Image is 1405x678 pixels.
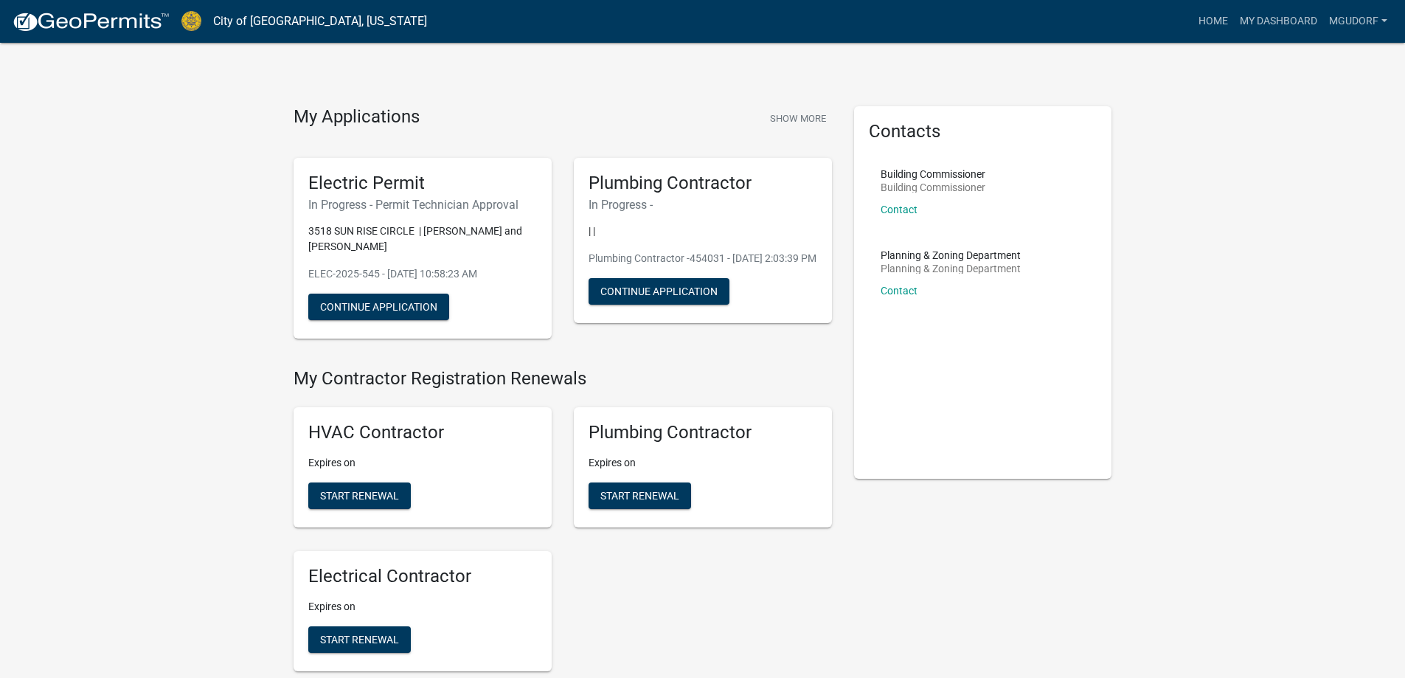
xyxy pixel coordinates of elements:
a: City of [GEOGRAPHIC_DATA], [US_STATE] [213,9,427,34]
button: Start Renewal [308,482,411,509]
h5: Plumbing Contractor [589,173,817,194]
a: Home [1193,7,1234,35]
p: Expires on [308,599,537,615]
p: Expires on [589,455,817,471]
a: Contact [881,285,917,297]
button: Continue Application [589,278,729,305]
p: Building Commissioner [881,182,985,193]
button: Start Renewal [308,626,411,653]
h4: My Applications [294,106,420,128]
span: Start Renewal [320,490,399,502]
p: Planning & Zoning Department [881,250,1021,260]
p: Plumbing Contractor -454031 - [DATE] 2:03:39 PM [589,251,817,266]
p: ELEC-2025-545 - [DATE] 10:58:23 AM [308,266,537,282]
button: Show More [764,106,832,131]
button: Continue Application [308,294,449,320]
h5: Electrical Contractor [308,566,537,587]
span: Start Renewal [320,633,399,645]
h5: Plumbing Contractor [589,422,817,443]
p: Expires on [308,455,537,471]
p: | | [589,224,817,239]
a: MGudorf [1323,7,1393,35]
p: Building Commissioner [881,169,985,179]
img: City of Jeffersonville, Indiana [181,11,201,31]
p: 3518 SUN RISE CIRCLE | [PERSON_NAME] and [PERSON_NAME] [308,224,537,255]
h5: Contacts [869,121,1097,142]
h5: HVAC Contractor [308,422,537,443]
a: My Dashboard [1234,7,1323,35]
h6: In Progress - Permit Technician Approval [308,198,537,212]
h4: My Contractor Registration Renewals [294,368,832,390]
h6: In Progress - [589,198,817,212]
p: Planning & Zoning Department [881,263,1021,274]
span: Start Renewal [600,490,679,502]
h5: Electric Permit [308,173,537,194]
a: Contact [881,204,917,215]
button: Start Renewal [589,482,691,509]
